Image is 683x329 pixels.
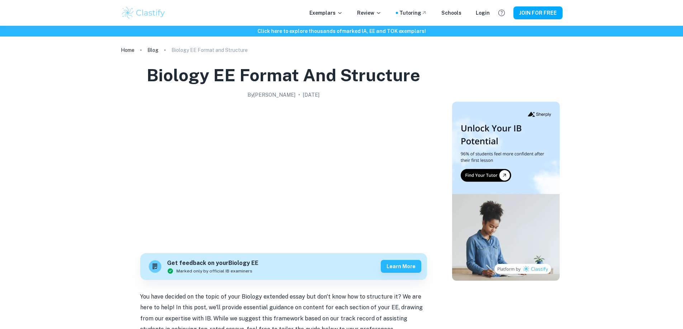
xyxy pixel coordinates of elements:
[140,102,427,245] img: Biology EE Format and Structure cover image
[303,91,319,99] h2: [DATE]
[298,91,300,99] p: •
[357,9,381,17] p: Review
[1,27,682,35] h6: Click here to explore thousands of marked IA, EE and TOK exemplars !
[513,6,563,19] button: JOIN FOR FREE
[140,253,427,280] a: Get feedback on yourBiology EEMarked only by official IB examinersLearn more
[495,7,508,19] button: Help and Feedback
[399,9,427,17] a: Tutoring
[452,102,560,281] img: Thumbnail
[167,259,259,268] h6: Get feedback on your Biology EE
[381,260,421,273] button: Learn more
[441,9,461,17] a: Schools
[476,9,490,17] a: Login
[171,46,248,54] p: Biology EE Format and Structure
[147,64,420,87] h1: Biology EE Format and Structure
[121,45,134,55] a: Home
[147,45,158,55] a: Blog
[176,268,252,274] span: Marked only by official IB examiners
[121,6,166,20] img: Clastify logo
[247,91,295,99] h2: By [PERSON_NAME]
[309,9,343,17] p: Exemplars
